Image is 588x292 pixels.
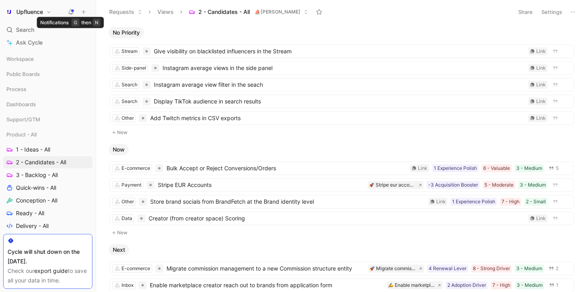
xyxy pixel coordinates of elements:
div: Data [122,214,132,222]
a: Conception - All [3,195,92,206]
div: Product - All [3,128,92,140]
div: Search [3,24,92,36]
span: Next [113,246,125,254]
a: export guide [34,267,68,274]
a: 1 - Ideas - All [3,144,92,156]
span: No Priority [113,29,140,37]
a: StreamGive visibility on blacklisted influencers in the StreamLink [110,45,574,58]
div: Support/GTM [3,113,92,125]
span: 3 - Backlog - All [16,171,58,179]
img: ✍️ [388,283,393,288]
button: Settings [538,6,566,18]
div: 7 - High [502,198,519,206]
div: Other [122,114,134,122]
div: E-commerce [122,164,150,172]
a: Delivery - All [3,220,92,232]
a: Quick-wins - All [3,182,92,194]
a: 3 - Backlog - All [3,169,92,181]
img: Upfluence [5,8,13,16]
div: No PriorityNew [106,27,578,138]
div: NowNew [106,144,578,238]
a: E-commerceBulk Accept or Reject Conversions/Orders3 - Medium6 - Valuable1 Experience PolishLink5 [110,162,574,175]
button: 5 [547,164,560,173]
div: Other [122,198,134,206]
div: Cycle will shut down on the [DATE]. [8,247,88,266]
div: Link [536,114,546,122]
div: Enable marketplace creator reach out to brands from application form [395,281,435,289]
span: Delivery - All [16,222,49,230]
div: -3 Acquisition Booster [428,181,478,189]
div: 2 Adoption Driver [447,281,486,289]
div: Process [3,83,92,95]
span: Now [113,146,125,154]
div: Stream [122,47,137,55]
span: Public Boards [6,70,40,78]
div: Workspace [3,53,92,65]
a: OtherStore brand socials from BrandFetch at the Brand identity level2 - Small7 - High1 Experience... [110,195,574,208]
div: 7 - High [492,281,510,289]
span: 2 - Candidates - All [16,158,66,166]
span: 2 [556,266,559,271]
button: Requests [106,6,146,18]
button: 2 - Candidates - All⛵️[PERSON_NAME] [185,6,312,18]
span: 5 [556,166,559,171]
span: Instagram average views in the side panel [163,63,525,73]
div: 6 - Valuable [483,164,510,172]
a: DataCreator (from creator space) ScoringLink [110,212,574,225]
div: Check our to save all your data in time. [8,266,88,285]
div: Process [3,83,92,97]
span: Display TikTok audience in search results [154,97,525,106]
div: Dashboards [3,98,92,110]
a: InboxEnable marketplace creator reach out to brands from application form3 - Medium7 - High2 Adop... [110,278,574,292]
div: Stripe eur accounts [376,181,416,189]
span: Migrate commission management to a new Commission structure entity [167,264,365,273]
div: Link [436,198,446,206]
span: Quick-wins - All [16,184,56,192]
div: Search [122,97,137,105]
span: Ask Cycle [16,38,43,47]
div: E-commerce [122,265,150,273]
span: 1 - Ideas - All [16,146,50,154]
div: Dashboards [3,98,92,113]
div: Link [536,214,546,222]
div: Link [418,164,427,172]
button: Now [109,144,129,155]
button: 1 [547,281,560,290]
a: E-commerceMigrate commission management to a new Commission structure entity3 - Medium8 - Strong ... [110,262,574,275]
button: Share [515,6,536,18]
a: Side-panelInstagram average views in the side panelLink [110,61,574,75]
span: 1 [556,283,559,288]
span: Enable marketplace creator reach out to brands from application form [150,280,384,290]
div: Link [536,97,546,105]
span: Creator (from creator space) Scoring [149,214,525,223]
div: 5 - Moderate [484,181,514,189]
span: Conception - All [16,197,57,204]
a: Graveyard [3,233,92,245]
span: Instagram average view filter in the seach [154,80,525,90]
a: SearchDisplay TikTok audience in search resultsLink [110,95,574,108]
span: Workspace [6,55,34,63]
a: Ask Cycle [3,37,92,49]
img: 🚀 [370,266,374,271]
div: Product - All1 - Ideas - All2 - Candidates - All3 - Backlog - AllQuick-wins - AllConception - All... [3,128,92,245]
button: UpfluenceUpfluence [3,6,53,18]
a: Ready - All [3,207,92,219]
button: No Priority [109,27,144,38]
div: 3 - Medium [516,164,542,172]
div: Public Boards [3,68,92,80]
img: 🚀 [369,183,374,187]
span: Dashboards [6,100,36,108]
div: 3 - Medium [516,265,542,273]
span: Bulk Accept or Reject Conversions/Orders [167,164,407,173]
div: Link [536,47,546,55]
div: 2 - Small [526,198,546,206]
div: 3 - Medium [520,181,546,189]
span: Add Twitch metrics in CSV exports [150,113,525,123]
span: Store brand socials from BrandFetch at the Brand identity level [150,197,425,206]
div: Link [536,81,546,89]
span: Support/GTM [6,115,40,123]
button: New [109,228,575,237]
div: 4 Renewal Lever [429,265,466,273]
span: Search [16,25,34,35]
div: Support/GTM [3,113,92,128]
